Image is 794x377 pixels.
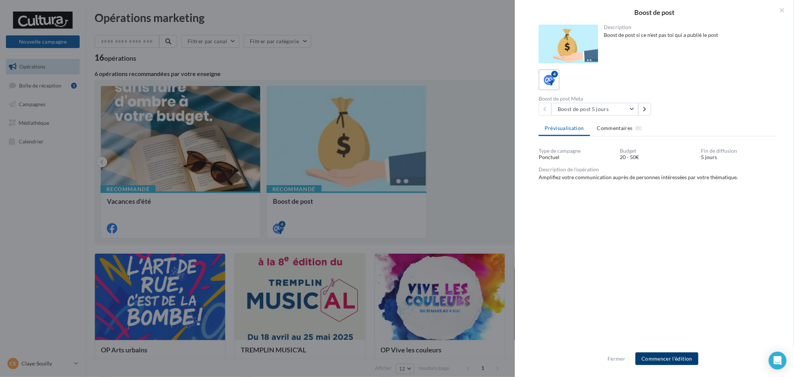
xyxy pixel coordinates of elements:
div: Boost de post Meta [539,96,654,101]
div: Description de l’opération [539,167,776,172]
div: Description [604,25,771,30]
button: Boost de post 5 jours [551,103,638,115]
div: Type de campagne [539,148,614,153]
div: Amplifiez votre communication auprès de personnes intéressées par votre thématique. [539,174,776,181]
div: Ponctuel [539,153,614,161]
button: Commencer l'édition [635,352,698,365]
div: 4 [551,71,558,77]
button: Fermer [605,354,628,363]
div: 5 jours [701,153,776,161]
div: 20 - 50€ [620,153,695,161]
div: Budget [620,148,695,153]
div: Boost de post [527,9,782,16]
div: Boost de post si ce n'est pas toi qui a publié le post [604,31,771,39]
div: Open Intercom Messenger [769,352,787,370]
span: (0) [635,125,642,131]
div: Fin de diffusion [701,148,776,153]
span: Commentaires [597,124,633,132]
